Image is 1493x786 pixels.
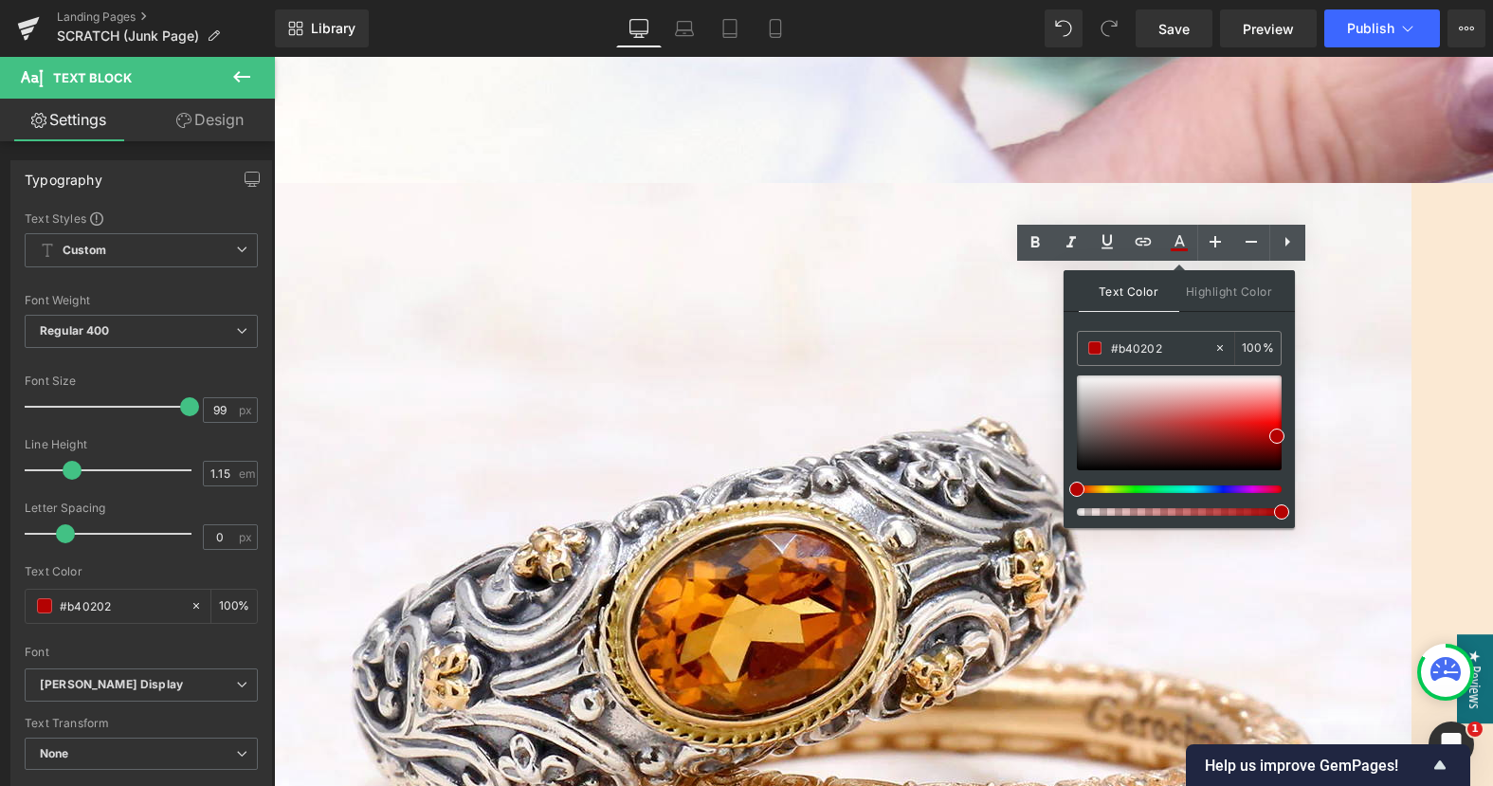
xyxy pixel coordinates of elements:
span: Text Color [1079,270,1179,312]
a: Preview [1220,9,1317,47]
a: Desktop [616,9,662,47]
span: Publish [1347,21,1394,36]
span: 1 [1467,722,1483,737]
span: Highlight Color [1179,270,1280,311]
div: % [211,590,257,623]
a: Mobile [753,9,798,47]
span: px [239,404,255,416]
span: SCRATCH (Junk Page) [57,28,199,44]
div: Font Weight [25,294,258,307]
input: Color [1111,338,1213,358]
span: Benefits [59,14,113,43]
div: Text Styles [25,210,258,226]
a: Tablet [707,9,753,47]
a: Laptop [662,9,707,47]
div: Letter Spacing [25,502,258,515]
div: Text Transform [25,717,258,730]
span: px [239,531,255,543]
span: Save [1158,19,1190,39]
button: More [1447,9,1485,47]
span: Help us improve GemPages! [1205,757,1429,775]
div: Line Height [25,438,258,451]
div: Font [25,646,258,659]
input: Color [60,595,181,616]
div: Font Size [25,375,258,388]
span: Text Block [53,70,132,85]
b: Custom [63,243,106,259]
span: Library [311,20,355,37]
div: Text Color [25,565,258,578]
div: Typography [25,161,102,188]
button: Publish [1324,9,1440,47]
a: New Library [275,9,369,47]
iframe: Intercom live chat [1429,722,1474,767]
b: Regular 400 [40,323,110,338]
a: Design [141,99,279,141]
button: Undo [1045,9,1083,47]
button: Redo [1090,9,1128,47]
span: Preview [1243,19,1294,39]
button: Show survey - Help us improve GemPages! [1205,754,1451,777]
div: Click to open Judge.me floating reviews tab [1183,577,1219,667]
i: [PERSON_NAME] Display [40,677,183,693]
div: % [1235,332,1281,365]
span: em [239,467,255,480]
b: None [40,746,69,760]
a: Landing Pages [57,9,275,25]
